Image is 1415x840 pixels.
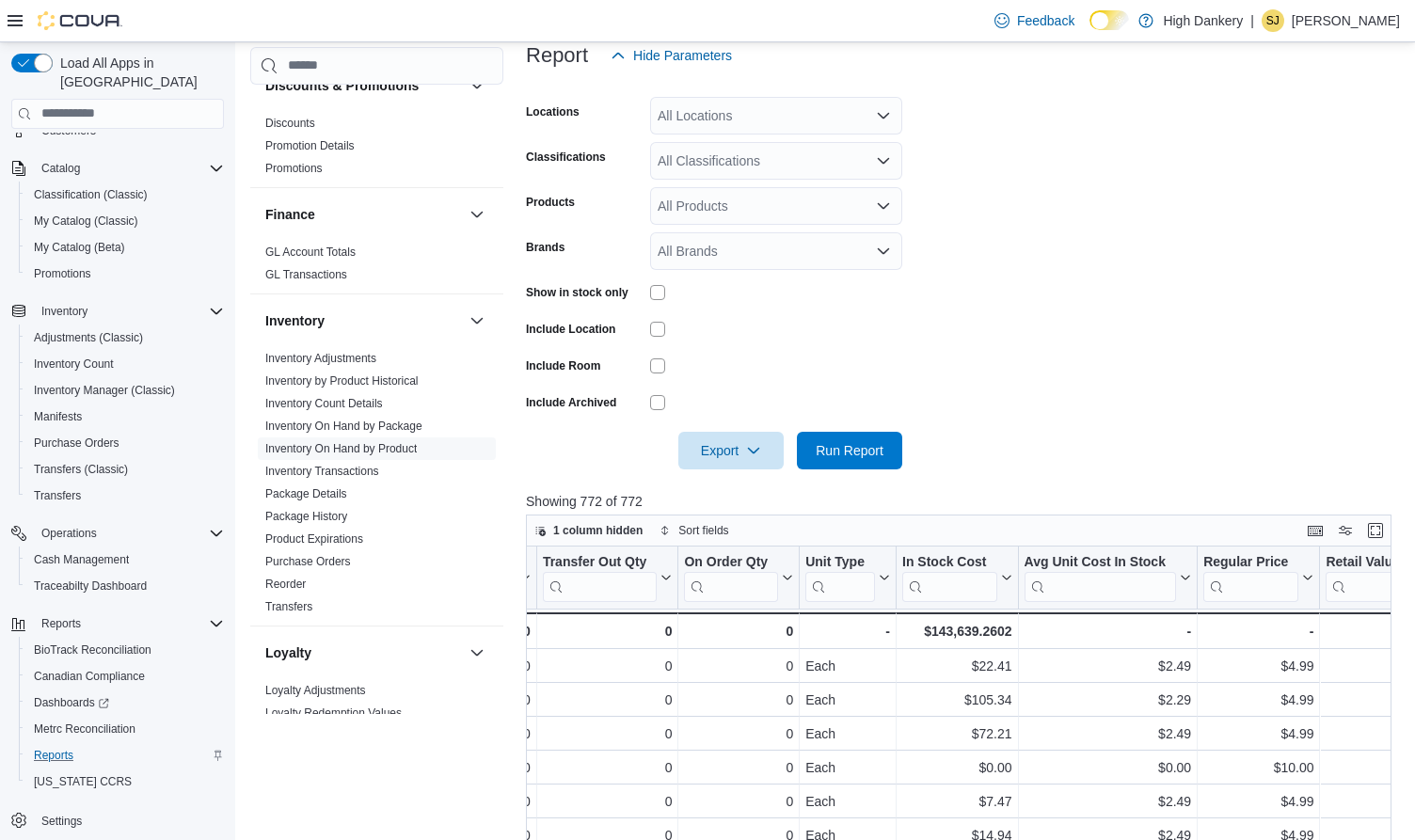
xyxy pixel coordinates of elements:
button: Finance [265,205,462,224]
button: Finance [466,203,488,226]
p: | [1250,9,1254,32]
a: GL Transactions [265,268,347,281]
div: Avg Unit Cost In Stock [1025,553,1177,571]
span: Adjustments (Classic) [34,330,143,345]
div: Avg Unit Cost In Stock [1025,553,1177,601]
label: Include Location [526,322,615,337]
span: Reports [34,612,224,635]
span: [US_STATE] CCRS [34,774,132,789]
a: Promotion Details [265,139,355,152]
button: Transfers [19,483,231,509]
span: Metrc Reconciliation [34,721,135,737]
span: Purchase Orders [26,432,224,454]
button: Operations [4,520,231,547]
button: Manifests [19,404,231,430]
div: - [1203,620,1313,642]
a: Loyalty Adjustments [265,684,366,697]
span: BioTrack Reconciliation [34,642,151,658]
button: Catalog [34,157,87,180]
button: Reports [4,610,231,637]
div: On Order Qty [684,553,778,601]
div: $2.49 [1025,655,1192,677]
span: Inventory Count Details [265,396,383,411]
div: $105.34 [902,689,1012,711]
span: My Catalog (Classic) [26,210,224,232]
button: Open list of options [876,244,891,259]
span: Canadian Compliance [26,665,224,688]
span: My Catalog (Beta) [26,236,224,259]
span: Traceabilty Dashboard [26,575,224,597]
button: In Stock Cost [902,553,1012,601]
div: In Stock Cost [902,553,997,601]
span: Metrc Reconciliation [26,718,224,740]
a: Product Expirations [265,532,363,546]
div: Transfer Out Qty [543,553,658,571]
button: Enter fullscreen [1364,519,1387,542]
span: Reports [26,744,224,767]
a: Inventory Count Details [265,397,383,410]
div: $7.47 [902,790,1012,813]
button: Discounts & Promotions [265,76,462,95]
span: Traceabilty Dashboard [34,578,147,594]
button: Run Report [797,432,902,469]
button: Adjustments (Classic) [19,325,231,351]
button: Loyalty [466,642,488,664]
span: Transfers (Classic) [26,458,224,481]
a: Adjustments (Classic) [26,326,151,349]
div: $10.00 [1203,756,1313,779]
div: Each [805,722,890,745]
button: Operations [34,522,104,545]
span: GL Account Totals [265,245,356,260]
span: Manifests [34,409,82,424]
a: Reports [26,744,81,767]
span: Transfers [265,599,312,614]
span: Manifests [26,405,224,428]
a: Inventory by Product Historical [265,374,419,388]
button: Inventory Count [19,351,231,377]
span: Feedback [1017,11,1074,30]
a: Package History [265,510,347,523]
button: Transfers (Classic) [19,456,231,483]
div: Inventory [250,347,503,626]
span: Inventory Manager (Classic) [26,379,224,402]
p: [PERSON_NAME] [1292,9,1400,32]
span: Inventory Count [34,357,114,372]
a: My Catalog (Beta) [26,236,133,259]
div: Regular Price [1203,553,1298,571]
h3: Report [526,44,588,67]
a: Purchase Orders [265,555,351,568]
button: Open list of options [876,108,891,123]
span: Inventory On Hand by Product [265,441,417,456]
a: Inventory On Hand by Package [265,420,422,433]
div: Unit Type [805,553,875,601]
button: Inventory [466,309,488,332]
button: 1 column hidden [527,519,650,542]
span: Discounts [265,116,315,131]
button: Catalog [4,155,231,182]
div: Each [805,655,890,677]
span: Inventory [41,304,87,319]
a: Package Details [265,487,347,500]
span: Dark Mode [1089,30,1090,31]
div: $4.99 [1203,722,1313,745]
div: 0 [685,790,794,813]
div: 0 [543,689,673,711]
div: $4.99 [1203,790,1313,813]
a: Manifests [26,405,89,428]
span: Inventory On Hand by Package [265,419,422,434]
button: Reports [19,742,231,769]
span: My Catalog (Classic) [34,214,138,229]
button: Loyalty [265,643,462,662]
a: Transfers [265,600,312,613]
span: Classification (Classic) [26,183,224,206]
div: Starland Joseph [1262,9,1284,32]
span: Package Details [265,486,347,501]
div: - [805,620,890,642]
button: Cash Management [19,547,231,573]
div: $143,639.2602 [902,620,1012,642]
div: Unit Type [805,553,875,571]
input: Dark Mode [1089,10,1129,30]
button: Inventory [34,300,95,323]
button: Display options [1334,519,1357,542]
a: Inventory Count [26,353,121,375]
